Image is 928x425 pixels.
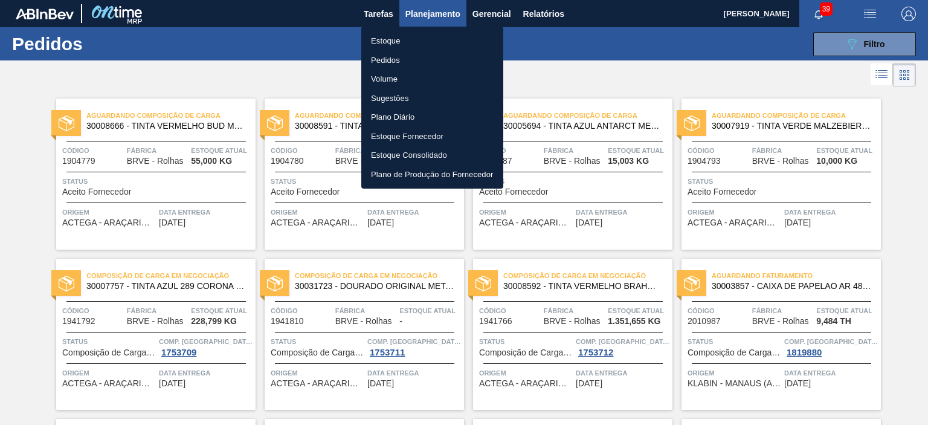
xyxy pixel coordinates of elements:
[361,70,503,89] a: Volume
[361,31,503,51] a: Estoque
[361,165,503,184] a: Plano de Produção do Fornecedor
[361,51,503,70] a: Pedidos
[361,127,503,146] a: Estoque Fornecedor
[361,108,503,127] a: Plano Diário
[361,146,503,165] a: Estoque Consolidado
[361,89,503,108] a: Sugestões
